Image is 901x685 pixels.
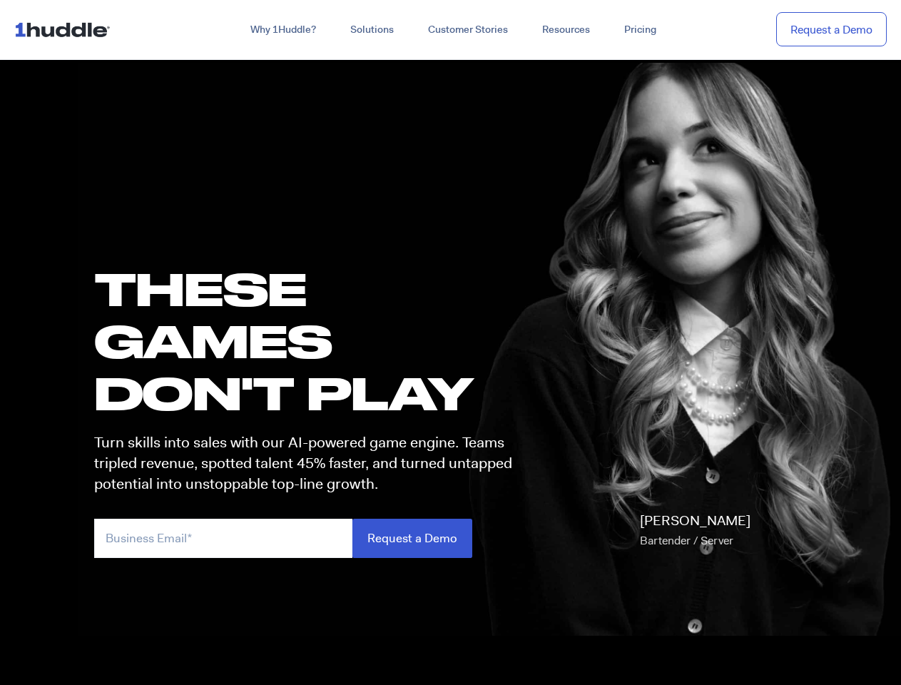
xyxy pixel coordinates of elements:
[607,17,673,43] a: Pricing
[525,17,607,43] a: Resources
[640,511,750,551] p: [PERSON_NAME]
[333,17,411,43] a: Solutions
[233,17,333,43] a: Why 1Huddle?
[776,12,887,47] a: Request a Demo
[94,519,352,558] input: Business Email*
[640,533,733,548] span: Bartender / Server
[14,16,116,43] img: ...
[94,263,525,420] h1: these GAMES DON'T PLAY
[352,519,472,558] input: Request a Demo
[411,17,525,43] a: Customer Stories
[94,432,525,495] p: Turn skills into sales with our AI-powered game engine. Teams tripled revenue, spotted talent 45%...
